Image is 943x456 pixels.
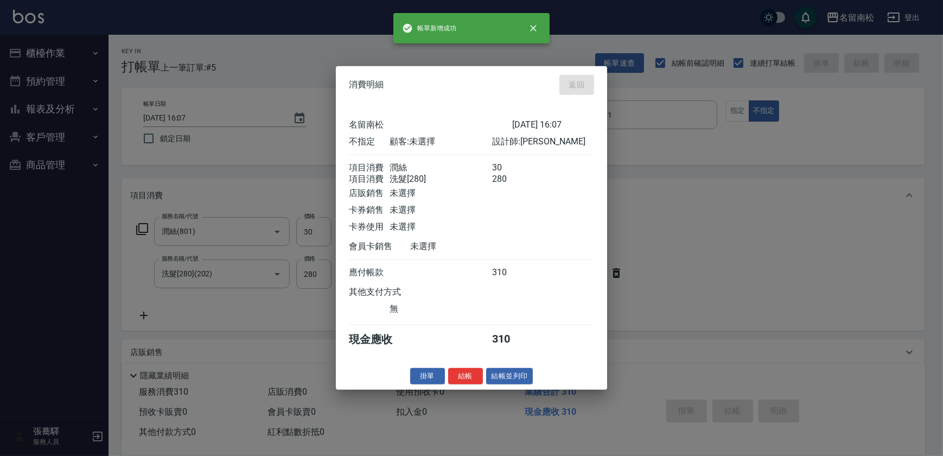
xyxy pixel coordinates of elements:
span: 消費明細 [349,79,384,90]
div: 洗髮[280] [390,173,492,185]
div: 30 [492,162,533,173]
div: 卡券銷售 [349,204,390,216]
button: 結帳並列印 [486,368,533,384]
div: 顧客: 未選擇 [390,136,492,147]
span: 帳單新增成功 [402,23,456,34]
div: 不指定 [349,136,390,147]
div: 潤絲 [390,162,492,173]
button: close [521,16,545,40]
div: 其他支付方式 [349,286,431,297]
div: 未選擇 [390,187,492,199]
div: 現金應收 [349,332,410,346]
div: [DATE] 16:07 [512,119,594,130]
div: 設計師: [PERSON_NAME] [492,136,594,147]
div: 未選擇 [410,240,512,252]
div: 卡券使用 [349,221,390,232]
div: 應付帳款 [349,267,390,278]
div: 店販銷售 [349,187,390,199]
div: 未選擇 [390,204,492,216]
div: 280 [492,173,533,185]
div: 項目消費 [349,173,390,185]
button: 結帳 [448,368,483,384]
div: 無 [390,303,492,314]
button: 掛單 [410,368,445,384]
div: 未選擇 [390,221,492,232]
div: 項目消費 [349,162,390,173]
div: 會員卡銷售 [349,240,410,252]
div: 名留南松 [349,119,512,130]
div: 310 [492,332,533,346]
div: 310 [492,267,533,278]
